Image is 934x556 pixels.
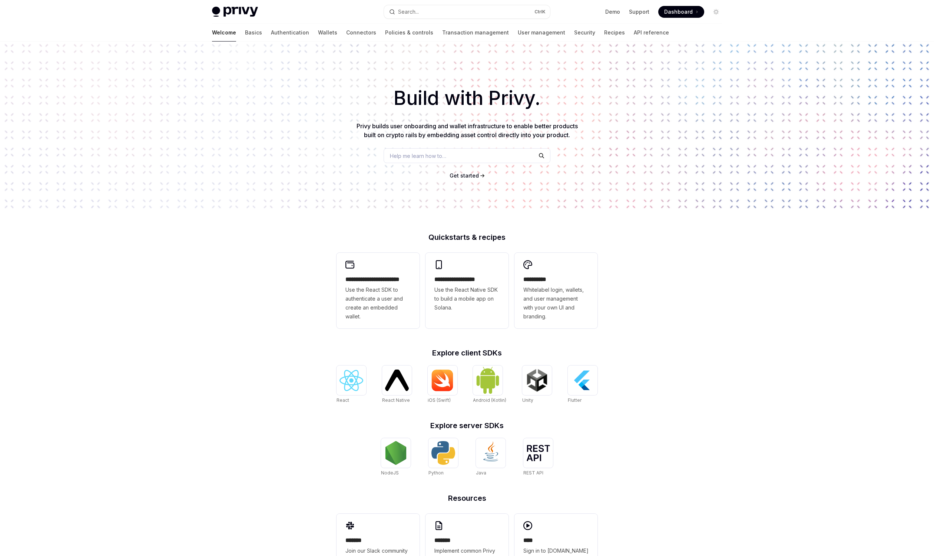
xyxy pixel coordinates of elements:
[568,365,597,404] a: FlutterFlutter
[381,438,411,477] a: NodeJSNodeJS
[476,470,486,476] span: Java
[384,5,550,19] button: Search...CtrlK
[629,8,649,16] a: Support
[425,253,509,328] a: **** **** **** ***Use the React Native SDK to build a mobile app on Solana.
[523,285,589,321] span: Whitelabel login, wallets, and user management with your own UI and branding.
[337,397,349,403] span: React
[340,370,363,391] img: React
[12,84,922,113] h1: Build with Privy.
[337,494,597,502] h2: Resources
[605,8,620,16] a: Demo
[604,24,625,42] a: Recipes
[337,349,597,357] h2: Explore client SDKs
[337,422,597,429] h2: Explore server SDKs
[385,370,409,391] img: React Native
[473,365,506,404] a: Android (Kotlin)Android (Kotlin)
[568,397,582,403] span: Flutter
[523,470,543,476] span: REST API
[428,397,451,403] span: iOS (Swift)
[522,397,533,403] span: Unity
[428,470,444,476] span: Python
[534,9,546,15] span: Ctrl K
[357,122,578,139] span: Privy builds user onboarding and wallet infrastructure to enable better products built on crypto ...
[634,24,669,42] a: API reference
[381,470,399,476] span: NodeJS
[571,368,594,392] img: Flutter
[664,8,693,16] span: Dashboard
[428,438,458,477] a: PythonPython
[523,438,553,477] a: REST APIREST API
[345,285,411,321] span: Use the React SDK to authenticate a user and create an embedded wallet.
[337,365,366,404] a: ReactReact
[479,441,503,465] img: Java
[522,365,552,404] a: UnityUnity
[318,24,337,42] a: Wallets
[398,7,419,16] div: Search...
[442,24,509,42] a: Transaction management
[525,368,549,392] img: Unity
[434,285,500,312] span: Use the React Native SDK to build a mobile app on Solana.
[518,24,565,42] a: User management
[514,253,597,328] a: **** *****Whitelabel login, wallets, and user management with your own UI and branding.
[346,24,376,42] a: Connectors
[212,7,258,17] img: light logo
[428,365,457,404] a: iOS (Swift)iOS (Swift)
[431,369,454,391] img: iOS (Swift)
[382,397,410,403] span: React Native
[658,6,704,18] a: Dashboard
[431,441,455,465] img: Python
[212,24,236,42] a: Welcome
[390,152,446,160] span: Help me learn how to…
[385,24,433,42] a: Policies & controls
[337,234,597,241] h2: Quickstarts & recipes
[384,441,408,465] img: NodeJS
[450,172,479,179] a: Get started
[710,6,722,18] button: Toggle dark mode
[382,365,412,404] a: React NativeReact Native
[574,24,595,42] a: Security
[473,397,506,403] span: Android (Kotlin)
[526,445,550,461] img: REST API
[476,438,506,477] a: JavaJava
[271,24,309,42] a: Authentication
[476,366,500,394] img: Android (Kotlin)
[245,24,262,42] a: Basics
